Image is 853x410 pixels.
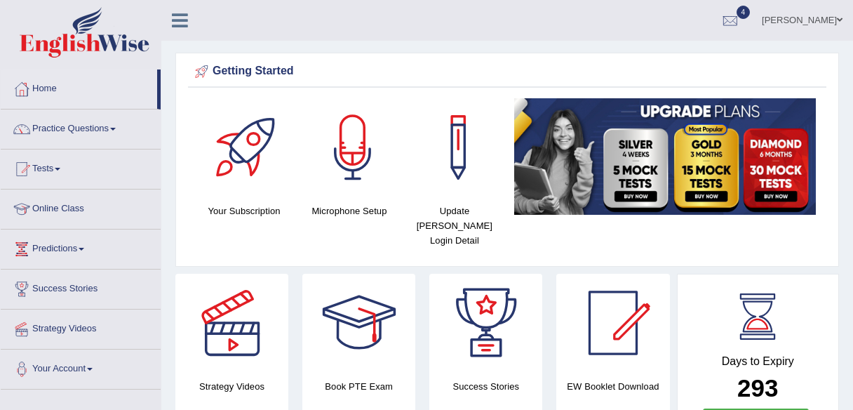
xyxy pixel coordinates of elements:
a: Predictions [1,230,161,265]
a: Success Stories [1,270,161,305]
div: Getting Started [192,61,823,82]
b: 293 [737,374,778,402]
img: small5.jpg [514,98,816,215]
h4: Your Subscription [199,204,290,218]
h4: Success Stories [429,379,542,394]
a: Online Class [1,190,161,225]
h4: Microphone Setup [304,204,395,218]
h4: Days to Expiry [693,355,824,368]
h4: Book PTE Exam [302,379,415,394]
a: Home [1,70,157,105]
a: Your Account [1,350,161,385]
h4: EW Booklet Download [556,379,669,394]
a: Strategy Videos [1,310,161,345]
a: Tests [1,150,161,185]
span: 4 [737,6,751,19]
a: Practice Questions [1,110,161,145]
h4: Update [PERSON_NAME] Login Detail [409,204,500,248]
h4: Strategy Videos [175,379,288,394]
